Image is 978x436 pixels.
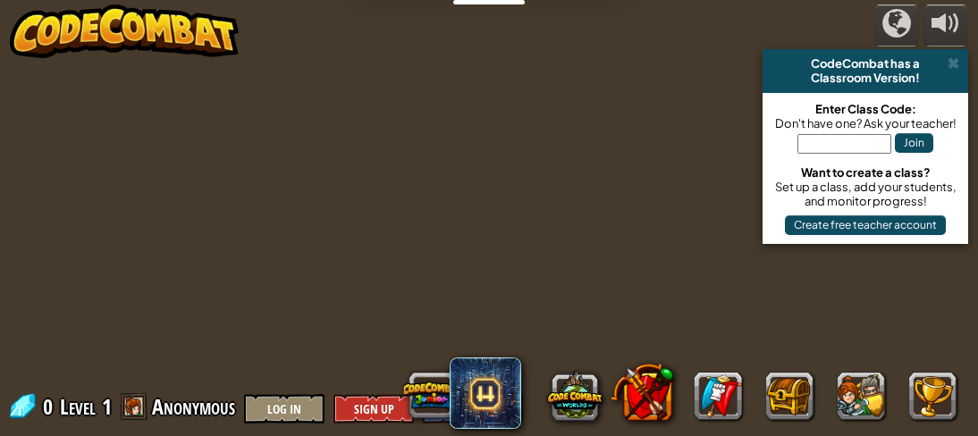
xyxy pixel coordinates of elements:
[874,4,919,46] button: Campaigns
[771,165,959,180] div: Want to create a class?
[102,392,112,421] span: 1
[333,394,414,423] button: Sign Up
[43,392,58,421] span: 0
[771,180,959,208] div: Set up a class, add your students, and monitor progress!
[60,392,96,422] span: Level
[770,56,961,71] div: CodeCombat has a
[785,215,946,235] button: Create free teacher account
[10,4,239,58] img: CodeCombat - Learn how to code by playing a game
[895,133,933,153] button: Join
[152,392,235,421] span: Anonymous
[771,102,959,116] div: Enter Class Code:
[770,71,961,85] div: Classroom Version!
[771,116,959,130] div: Don't have one? Ask your teacher!
[244,394,325,423] button: Log In
[923,4,968,46] button: Adjust volume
